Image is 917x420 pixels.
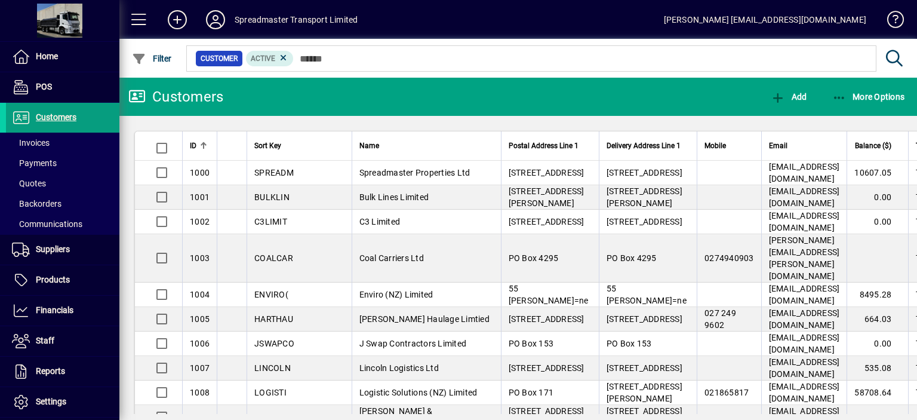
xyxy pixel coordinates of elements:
a: Products [6,265,119,295]
span: 1000 [190,168,210,177]
span: [STREET_ADDRESS][PERSON_NAME] [509,186,584,208]
a: Settings [6,387,119,417]
span: [STREET_ADDRESS] [509,217,584,226]
a: Staff [6,326,119,356]
span: 1006 [190,339,210,348]
span: Balance ($) [855,139,891,152]
span: Settings [36,397,66,406]
span: Sort Key [254,139,281,152]
span: Backorders [12,199,61,209]
a: Knowledge Base [878,2,902,41]
a: Financials [6,296,119,326]
span: 027 249 9602 [704,308,736,330]
span: Logistic Solutions (NZ) Limited [359,388,478,397]
span: C3 Limited [359,217,401,226]
span: HARTHAU [254,314,293,324]
div: ID [190,139,210,152]
div: Name [359,139,494,152]
span: 1003 [190,253,210,263]
span: 1004 [190,290,210,299]
span: [STREET_ADDRESS] [607,217,682,226]
span: [EMAIL_ADDRESS][DOMAIN_NAME] [769,186,840,208]
span: [STREET_ADDRESS] [509,168,584,177]
span: [EMAIL_ADDRESS][DOMAIN_NAME] [769,308,840,330]
span: Email [769,139,787,152]
span: Customer [201,53,238,65]
span: 1008 [190,388,210,397]
span: Invoices [12,138,50,148]
a: Home [6,42,119,72]
span: 1007 [190,363,210,373]
span: Bulk Lines Limited [359,192,429,202]
span: Mobile [704,139,726,152]
span: Filter [132,54,172,63]
mat-chip: Activation Status: Active [246,51,294,66]
button: More Options [829,86,908,108]
span: Lincoln Logistics Ltd [359,363,439,373]
span: JSWAPCO [254,339,294,348]
span: [STREET_ADDRESS] [509,363,584,373]
td: 0.00 [847,210,908,234]
span: 55 [PERSON_NAME]=ne [509,284,589,305]
td: 10607.05 [847,161,908,185]
span: Products [36,275,70,284]
span: [STREET_ADDRESS] [509,314,584,324]
span: [PERSON_NAME][EMAIL_ADDRESS][PERSON_NAME][DOMAIN_NAME] [769,235,840,281]
span: 55 [PERSON_NAME]=ne [607,284,687,305]
span: LOGISTI [254,388,287,397]
span: Customers [36,112,76,122]
span: Name [359,139,379,152]
span: SPREADM [254,168,294,177]
span: Active [251,54,275,63]
span: [EMAIL_ADDRESS][DOMAIN_NAME] [769,357,840,379]
a: Payments [6,153,119,173]
span: Financials [36,305,73,315]
span: Delivery Address Line 1 [607,139,681,152]
button: Add [158,9,196,30]
td: 0.00 [847,185,908,210]
span: Add [771,92,807,102]
span: [EMAIL_ADDRESS][DOMAIN_NAME] [769,333,840,354]
a: Suppliers [6,235,119,265]
td: 664.03 [847,307,908,332]
span: COALCAR [254,253,293,263]
button: Profile [196,9,235,30]
div: Balance ($) [854,139,902,152]
span: ID [190,139,196,152]
span: 1002 [190,217,210,226]
a: Quotes [6,173,119,194]
td: 58708.64 [847,381,908,405]
a: Invoices [6,133,119,153]
button: Add [768,86,810,108]
span: [STREET_ADDRESS][PERSON_NAME] [607,382,682,403]
span: [EMAIL_ADDRESS][DOMAIN_NAME] [769,162,840,183]
span: [EMAIL_ADDRESS][DOMAIN_NAME] [769,284,840,305]
div: Mobile [704,139,754,152]
span: [STREET_ADDRESS][PERSON_NAME] [607,186,682,208]
span: [PERSON_NAME] Haulage Limtied [359,314,490,324]
span: 1005 [190,314,210,324]
span: [EMAIL_ADDRESS][DOMAIN_NAME] [769,211,840,232]
td: 8495.28 [847,283,908,307]
span: C3LIMIT [254,217,287,226]
span: PO Box 153 [509,339,554,348]
div: Spreadmaster Transport Limited [235,10,358,29]
span: PO Box 4295 [509,253,559,263]
div: [PERSON_NAME] [EMAIL_ADDRESS][DOMAIN_NAME] [664,10,866,29]
span: POS [36,82,52,91]
span: Postal Address Line 1 [509,139,578,152]
a: Backorders [6,194,119,214]
span: More Options [832,92,905,102]
span: PO Box 171 [509,388,554,397]
td: 535.08 [847,356,908,381]
span: J Swap Contractors Limited [359,339,467,348]
a: Communications [6,214,119,234]
span: Payments [12,158,57,168]
a: Reports [6,357,119,387]
span: PO Box 153 [607,339,652,348]
span: ENVIRO( [254,290,288,299]
span: PO Box 4295 [607,253,657,263]
span: Suppliers [36,244,70,254]
td: 0.00 [847,332,908,356]
span: Quotes [12,179,46,188]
